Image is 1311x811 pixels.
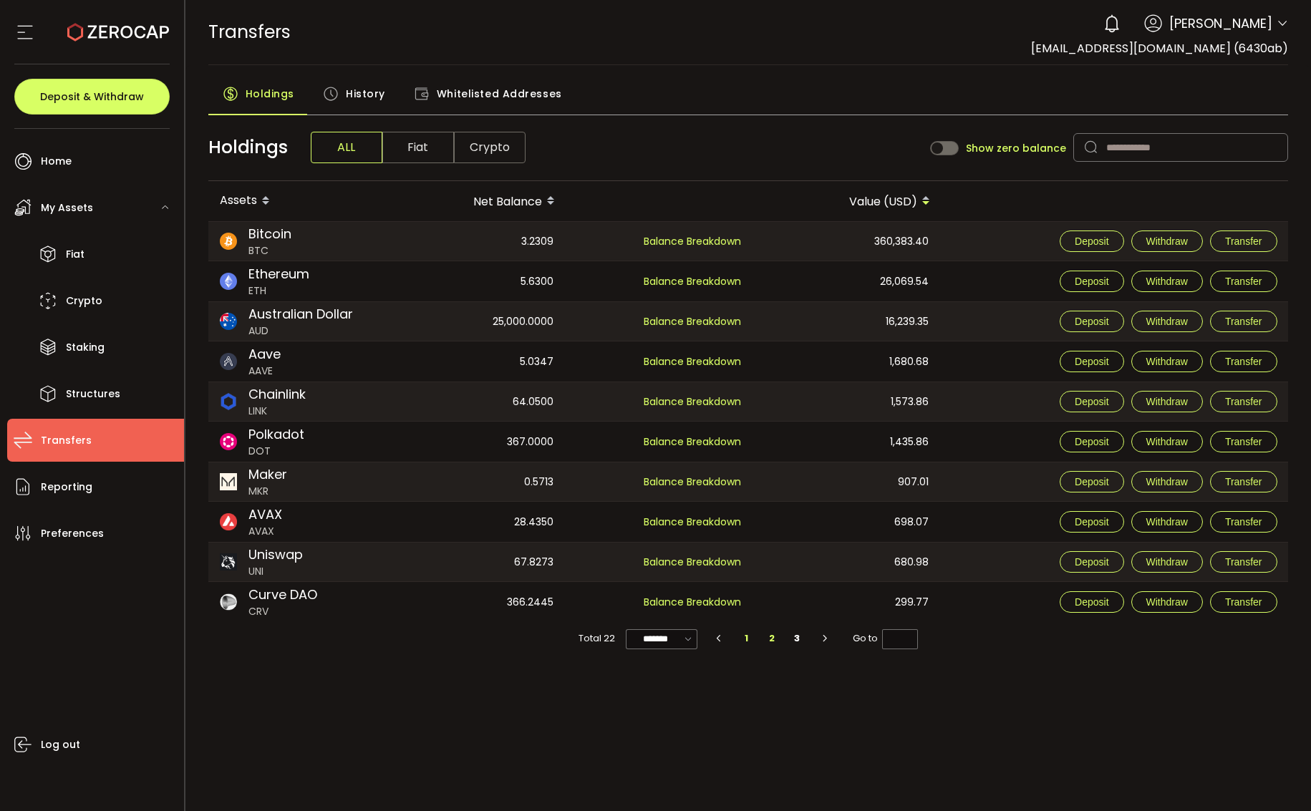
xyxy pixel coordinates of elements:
[248,524,282,539] span: AVAX
[759,628,785,649] li: 2
[1060,471,1123,492] button: Deposit
[1210,311,1277,332] button: Transfer
[1131,351,1203,372] button: Withdraw
[1210,511,1277,533] button: Transfer
[379,462,565,501] div: 0.5713
[1146,235,1188,247] span: Withdraw
[220,353,237,370] img: aave_portfolio.png
[379,189,566,213] div: Net Balance
[1031,40,1288,57] span: [EMAIL_ADDRESS][DOMAIN_NAME] (6430ab)
[1131,591,1203,613] button: Withdraw
[1146,356,1188,367] span: Withdraw
[66,384,120,404] span: Structures
[1131,391,1203,412] button: Withdraw
[1075,596,1108,608] span: Deposit
[1060,271,1123,292] button: Deposit
[754,462,940,501] div: 907.01
[754,189,942,213] div: Value (USD)
[1075,556,1108,568] span: Deposit
[1060,551,1123,573] button: Deposit
[220,393,237,410] img: link_portfolio.png
[785,628,811,649] li: 3
[754,341,940,382] div: 1,680.68
[248,484,287,499] span: MKR
[579,628,615,649] span: Total 22
[1060,351,1123,372] button: Deposit
[1146,276,1188,287] span: Withdraw
[754,543,940,581] div: 680.98
[644,274,741,288] span: Balance Breakdown
[1060,311,1123,332] button: Deposit
[1131,471,1203,492] button: Withdraw
[1075,396,1108,407] span: Deposit
[437,79,562,108] span: Whitelisted Addresses
[1210,591,1277,613] button: Transfer
[1225,556,1262,568] span: Transfer
[41,734,80,755] span: Log out
[379,382,565,421] div: 64.0500
[248,404,306,419] span: LINK
[754,222,940,261] div: 360,383.40
[1075,356,1108,367] span: Deposit
[1210,230,1277,252] button: Transfer
[208,134,288,161] span: Holdings
[754,422,940,462] div: 1,435.86
[1131,511,1203,533] button: Withdraw
[644,434,741,449] span: Balance Breakdown
[379,222,565,261] div: 3.2309
[734,628,760,649] li: 1
[1131,431,1203,452] button: Withdraw
[1075,436,1108,447] span: Deposit
[1225,476,1262,487] span: Transfer
[454,132,526,163] span: Crypto
[40,92,144,102] span: Deposit & Withdraw
[41,151,72,172] span: Home
[14,79,170,115] button: Deposit & Withdraw
[1075,476,1108,487] span: Deposit
[966,143,1066,153] span: Show zero balance
[1210,471,1277,492] button: Transfer
[1239,742,1311,811] div: Chat Widget
[644,515,741,529] span: Balance Breakdown
[1131,271,1203,292] button: Withdraw
[220,273,237,290] img: eth_portfolio.svg
[1225,316,1262,327] span: Transfer
[41,523,104,544] span: Preferences
[1075,516,1108,528] span: Deposit
[754,382,940,421] div: 1,573.86
[220,433,237,450] img: dot_portfolio.svg
[1210,271,1277,292] button: Transfer
[644,314,741,329] span: Balance Breakdown
[1131,230,1203,252] button: Withdraw
[379,261,565,301] div: 5.6300
[853,628,918,649] span: Go to
[1060,511,1123,533] button: Deposit
[248,424,304,444] span: Polkadot
[644,394,741,409] span: Balance Breakdown
[248,585,317,604] span: Curve DAO
[248,264,309,283] span: Ethereum
[346,79,385,108] span: History
[248,384,306,404] span: Chainlink
[1210,431,1277,452] button: Transfer
[1210,551,1277,573] button: Transfer
[248,444,304,459] span: DOT
[41,477,92,497] span: Reporting
[41,198,93,218] span: My Assets
[1146,476,1188,487] span: Withdraw
[379,582,565,622] div: 366.2445
[220,593,237,611] img: crv_portfolio.png
[248,324,353,339] span: AUD
[220,553,237,570] img: uni_portfolio.png
[208,19,291,44] span: Transfers
[1131,551,1203,573] button: Withdraw
[248,243,291,258] span: BTC
[1146,596,1188,608] span: Withdraw
[1146,516,1188,528] span: Withdraw
[1146,396,1188,407] span: Withdraw
[754,502,940,542] div: 698.07
[1131,311,1203,332] button: Withdraw
[1146,316,1188,327] span: Withdraw
[644,234,741,248] span: Balance Breakdown
[1075,276,1108,287] span: Deposit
